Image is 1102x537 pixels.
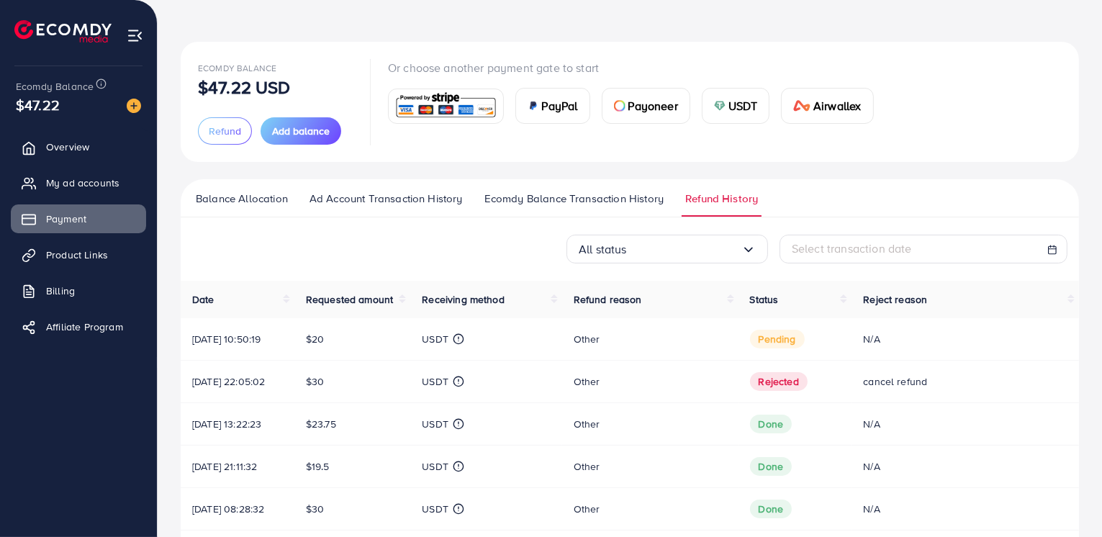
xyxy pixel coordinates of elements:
span: $30 [306,374,324,389]
span: Reject reason [863,292,927,307]
span: Other [574,417,600,431]
span: Select transaction date [792,240,912,256]
img: image [127,99,141,113]
span: $47.22 [16,94,60,115]
p: USDT [422,330,448,348]
p: USDT [422,373,448,390]
span: Date [192,292,214,307]
span: [DATE] 08:28:32 [192,502,264,516]
p: cancel refund [863,373,1067,390]
span: Airwallex [813,97,861,114]
span: Refund History [685,191,758,207]
a: cardPayPal [515,88,590,124]
a: Payment [11,204,146,233]
p: USDT [422,500,448,518]
span: Refund [209,124,241,138]
span: $20 [306,332,324,346]
span: My ad accounts [46,176,119,190]
span: Requested amount [306,292,394,307]
a: Overview [11,132,146,161]
img: card [393,91,499,122]
span: Payment [46,212,86,226]
span: Ad Account Transaction History [310,191,463,207]
span: Status [750,292,779,307]
a: cardAirwallex [781,88,873,124]
span: Done [750,457,792,476]
span: Affiliate Program [46,320,123,334]
span: N/A [863,417,880,431]
span: Product Links [46,248,108,262]
span: USDT [728,97,758,114]
a: Billing [11,276,146,305]
div: Search for option [566,235,768,263]
p: Or choose another payment gate to start [388,59,885,76]
span: Ecomdy Balance [198,62,276,74]
span: Other [574,459,600,474]
input: Search for option [627,238,741,261]
p: USDT [422,458,448,475]
a: cardUSDT [702,88,770,124]
span: N/A [863,332,880,346]
span: Rejected [750,372,808,391]
span: All status [579,238,627,261]
span: Refund reason [574,292,642,307]
span: $23.75 [306,417,336,431]
span: [DATE] 22:05:02 [192,374,265,389]
span: Other [574,332,600,346]
span: [DATE] 13:22:23 [192,417,261,431]
span: Billing [46,284,75,298]
button: Add balance [261,117,341,145]
span: Overview [46,140,89,154]
span: $19.5 [306,459,330,474]
span: Balance Allocation [196,191,288,207]
span: Ecomdy Balance Transaction History [484,191,664,207]
img: card [714,100,726,112]
span: Done [750,500,792,518]
p: USDT [422,415,448,433]
span: Payoneer [628,97,678,114]
a: Affiliate Program [11,312,146,341]
iframe: Chat [1041,472,1091,526]
span: Done [750,415,792,433]
span: [DATE] 21:11:32 [192,459,257,474]
span: Ecomdy Balance [16,79,94,94]
span: Other [574,502,600,516]
img: menu [127,27,143,44]
a: cardPayoneer [602,88,690,124]
span: [DATE] 10:50:19 [192,332,261,346]
span: PayPal [542,97,578,114]
span: pending [750,330,805,348]
img: card [614,100,625,112]
a: card [388,89,504,124]
span: Other [574,374,600,389]
button: Refund [198,117,252,145]
span: Add balance [272,124,330,138]
a: Product Links [11,240,146,269]
span: Receiving method [422,292,505,307]
img: logo [14,20,112,42]
span: N/A [863,459,880,474]
span: $30 [306,502,324,516]
span: N/A [863,502,880,516]
img: card [793,100,810,112]
p: $47.22 USD [198,78,291,96]
a: My ad accounts [11,168,146,197]
img: card [528,100,539,112]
